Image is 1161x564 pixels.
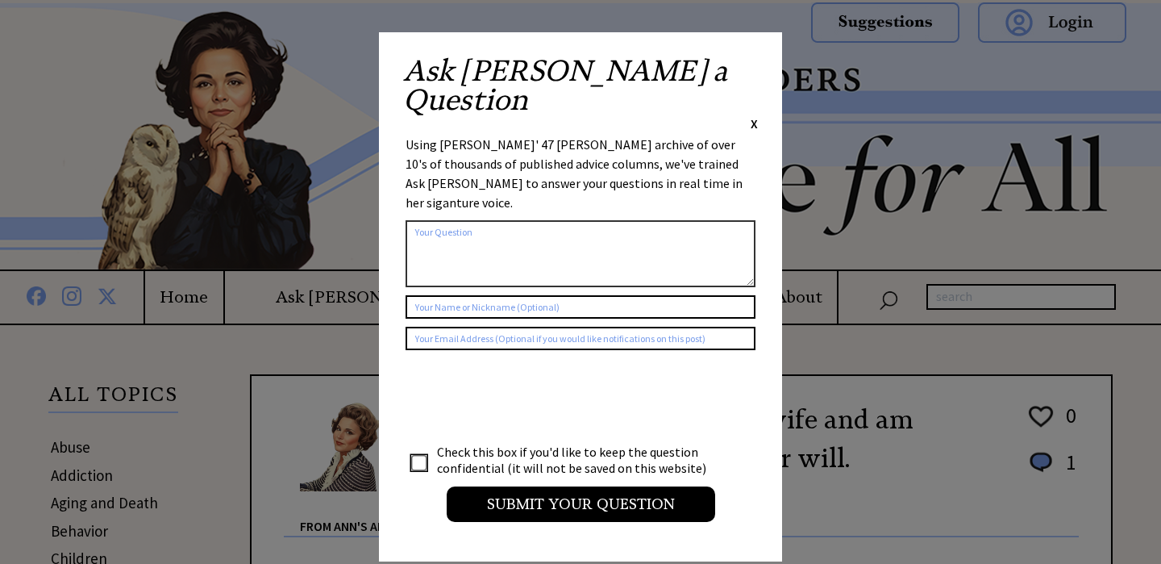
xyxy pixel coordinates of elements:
[403,56,758,115] h2: Ask [PERSON_NAME] a Question
[406,366,651,429] iframe: reCAPTCHA
[447,487,715,522] input: Submit your Question
[406,135,755,212] div: Using [PERSON_NAME]' 47 [PERSON_NAME] archive of over 10's of thousands of published advice colum...
[406,327,755,350] input: Your Email Address (Optional if you would like notifications on this post)
[751,115,758,132] span: X
[406,295,755,319] input: Your Name or Nickname (Optional)
[436,443,722,477] td: Check this box if you'd like to keep the question confidential (it will not be saved on this webs...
